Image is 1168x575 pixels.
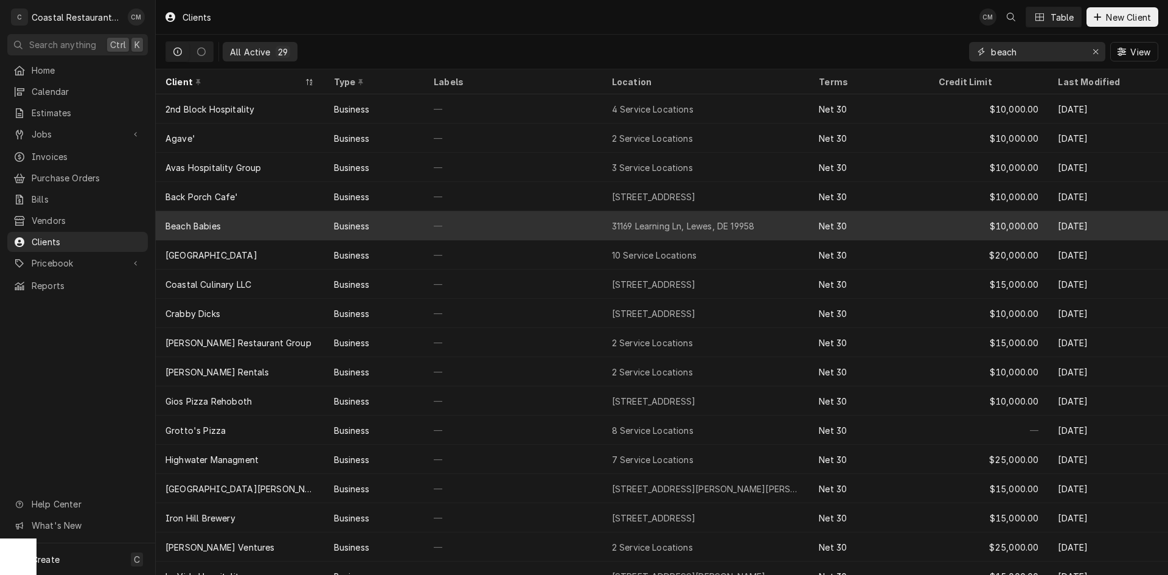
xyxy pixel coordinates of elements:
[230,46,271,58] div: All Active
[165,336,311,349] div: [PERSON_NAME] Restaurant Group
[929,153,1049,182] div: $10,000.00
[612,161,693,174] div: 3 Service Locations
[7,124,148,144] a: Go to Jobs
[29,38,96,51] span: Search anything
[929,211,1049,240] div: $10,000.00
[334,483,369,495] div: Business
[11,9,28,26] div: C
[1048,503,1168,532] div: [DATE]
[1001,7,1021,27] button: Open search
[929,386,1049,416] div: $10,000.00
[819,483,847,495] div: Net 30
[165,307,220,320] div: Crabby Dicks
[7,211,148,231] a: Vendors
[929,532,1049,562] div: $25,000.00
[929,94,1049,124] div: $10,000.00
[1128,46,1153,58] span: View
[819,453,847,466] div: Net 30
[424,94,602,124] div: —
[165,220,221,232] div: Beach Babies
[334,190,369,203] div: Business
[424,240,602,270] div: —
[424,357,602,386] div: —
[612,103,693,116] div: 4 Service Locations
[334,395,369,408] div: Business
[1048,153,1168,182] div: [DATE]
[7,189,148,209] a: Bills
[612,190,696,203] div: [STREET_ADDRESS]
[929,270,1049,299] div: $15,000.00
[334,103,369,116] div: Business
[424,270,602,299] div: —
[929,328,1049,357] div: $15,000.00
[424,416,602,445] div: —
[1051,11,1074,24] div: Table
[612,512,696,524] div: [STREET_ADDRESS]
[612,307,696,320] div: [STREET_ADDRESS]
[334,336,369,349] div: Business
[939,75,1037,88] div: Credit Limit
[819,220,847,232] div: Net 30
[165,512,235,524] div: Iron Hill Brewery
[7,103,148,123] a: Estimates
[334,220,369,232] div: Business
[334,424,369,437] div: Business
[128,9,145,26] div: Chad McMaster's Avatar
[334,541,369,554] div: Business
[7,147,148,167] a: Invoices
[32,235,142,248] span: Clients
[819,395,847,408] div: Net 30
[1048,299,1168,328] div: [DATE]
[612,395,696,408] div: [STREET_ADDRESS]
[424,153,602,182] div: —
[612,75,800,88] div: Location
[334,453,369,466] div: Business
[1048,94,1168,124] div: [DATE]
[979,9,996,26] div: Chad McMaster's Avatar
[1048,445,1168,474] div: [DATE]
[165,75,302,88] div: Client
[612,278,696,291] div: [STREET_ADDRESS]
[1048,211,1168,240] div: [DATE]
[334,366,369,378] div: Business
[32,11,121,24] div: Coastal Restaurant Repair
[612,424,693,437] div: 8 Service Locations
[165,483,315,495] div: [GEOGRAPHIC_DATA][PERSON_NAME]
[165,190,238,203] div: Back Porch Cafe'
[334,249,369,262] div: Business
[424,182,602,211] div: —
[819,161,847,174] div: Net 30
[424,124,602,153] div: —
[32,498,141,511] span: Help Center
[929,416,1049,445] div: —
[819,249,847,262] div: Net 30
[819,75,917,88] div: Terms
[165,395,252,408] div: Gios Pizza Rehoboth
[929,474,1049,503] div: $15,000.00
[819,132,847,145] div: Net 30
[278,46,288,58] div: 29
[1086,42,1105,61] button: Erase input
[334,161,369,174] div: Business
[334,307,369,320] div: Business
[128,9,145,26] div: CM
[32,519,141,532] span: What's New
[424,532,602,562] div: —
[1048,328,1168,357] div: [DATE]
[612,453,693,466] div: 7 Service Locations
[165,132,195,145] div: Agave'
[929,124,1049,153] div: $10,000.00
[32,279,142,292] span: Reports
[1048,532,1168,562] div: [DATE]
[7,276,148,296] a: Reports
[165,161,262,174] div: Avas Hospitality Group
[979,9,996,26] div: CM
[1086,7,1158,27] button: New Client
[612,541,693,554] div: 2 Service Locations
[1048,182,1168,211] div: [DATE]
[7,494,148,514] a: Go to Help Center
[1048,357,1168,386] div: [DATE]
[110,38,126,51] span: Ctrl
[165,453,259,466] div: Highwater Managment
[819,336,847,349] div: Net 30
